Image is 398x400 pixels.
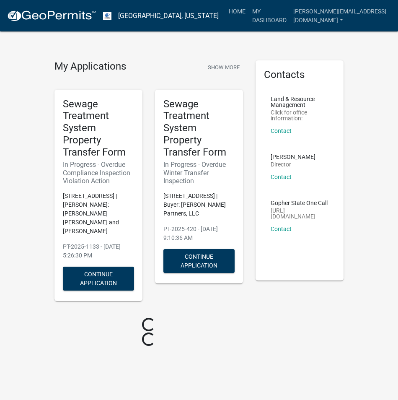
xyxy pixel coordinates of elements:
[163,161,235,185] h6: In Progress - Overdue Winter Transfer Inspection
[271,154,315,160] p: [PERSON_NAME]
[163,192,235,218] p: [STREET_ADDRESS] | Buyer: [PERSON_NAME] Partners, LLC
[63,242,134,260] p: PT-2025-1133 - [DATE] 5:26:30 PM
[163,225,235,242] p: PT-2025-420 - [DATE] 9:10:36 AM
[118,9,219,23] a: [GEOGRAPHIC_DATA], [US_STATE]
[204,60,243,74] button: Show More
[63,161,134,185] h6: In Progress - Overdue Compliance Inspection Violation Action
[63,98,134,158] h5: Sewage Treatment System Property Transfer Form
[271,208,328,219] p: [URL][DOMAIN_NAME]
[163,98,235,158] h5: Sewage Treatment System Property Transfer Form
[271,174,292,180] a: Contact
[54,60,126,73] h4: My Applications
[271,200,328,206] p: Gopher State One Call
[103,12,111,20] img: Otter Tail County, Minnesota
[163,249,235,273] button: Continue Application
[271,109,328,121] p: Click for office information:
[63,192,134,236] p: [STREET_ADDRESS] | [PERSON_NAME]: [PERSON_NAME] [PERSON_NAME] and [PERSON_NAME]
[271,127,292,134] a: Contact
[225,3,249,19] a: Home
[271,96,328,108] p: Land & Resource Management
[63,267,134,291] button: Continue Application
[271,161,315,167] p: Director
[264,69,335,81] h5: Contacts
[271,226,292,232] a: Contact
[249,3,290,28] a: My Dashboard
[290,3,391,28] a: [PERSON_NAME][EMAIL_ADDRESS][DOMAIN_NAME]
